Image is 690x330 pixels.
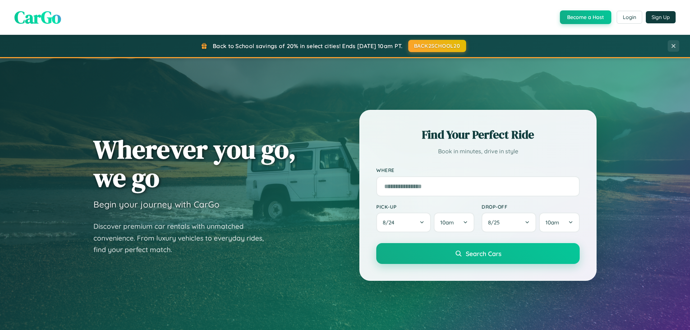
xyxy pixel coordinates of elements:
span: Back to School savings of 20% in select cities! Ends [DATE] 10am PT. [213,42,402,50]
label: Where [376,167,580,173]
h3: Begin your journey with CarGo [93,199,220,210]
p: Discover premium car rentals with unmatched convenience. From luxury vehicles to everyday rides, ... [93,220,273,256]
span: 8 / 24 [383,219,398,226]
button: Search Cars [376,243,580,264]
span: 10am [546,219,559,226]
span: CarGo [14,5,61,29]
button: 10am [539,213,580,232]
button: 10am [434,213,474,232]
button: Become a Host [560,10,611,24]
button: BACK2SCHOOL20 [408,40,466,52]
p: Book in minutes, drive in style [376,146,580,157]
h2: Find Your Perfect Ride [376,127,580,143]
label: Drop-off [482,204,580,210]
button: 8/24 [376,213,431,232]
button: Login [617,11,642,24]
button: 8/25 [482,213,536,232]
button: Sign Up [646,11,676,23]
span: 8 / 25 [488,219,503,226]
label: Pick-up [376,204,474,210]
span: 10am [440,219,454,226]
h1: Wherever you go, we go [93,135,296,192]
span: Search Cars [466,250,501,257]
